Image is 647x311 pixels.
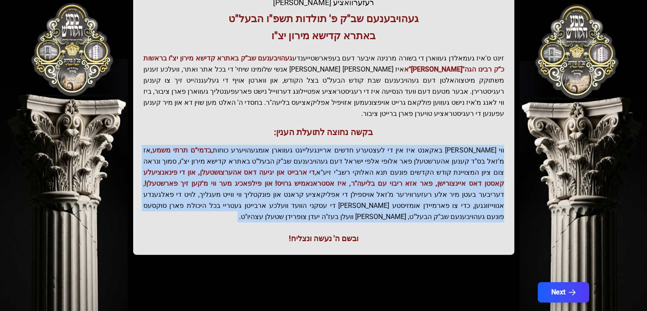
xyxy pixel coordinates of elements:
span: די ארבייט און יגיעה דאס אהערצושטעלן, און די פינאנציעלע קאסטן דאס איינצורישן, פאר אזא ריבוי עם בלי... [143,168,504,187]
p: ווי [PERSON_NAME] באקאנט איז אין די לעצטערע חדשים אריינגעלייגט געווארן אומגעהויערע כוחות, אז מ'זא... [143,145,504,222]
span: געהויבענעם שב"ק באתרא קדישא מירון יצ"ו בראשות כ"ק רבינו הגה"[PERSON_NAME]"א [143,54,504,73]
h3: באתרא קדישא מירון יצ"ו [143,29,504,43]
span: בדמי"ם תרתי משמע, [151,146,211,154]
h3: בקשה נחוצה לתועלת הענין: [143,126,504,138]
button: Next [538,282,589,302]
h3: געהויבענעם שב"ק פ' תולדות תשפ"ו הבעל"ט [143,12,504,26]
p: זינט ס'איז געמאלדן געווארן די בשורה מרנינה איבער דעם בעפארשטייענדע איז [PERSON_NAME] [PERSON_NAME... [143,53,504,119]
div: ובשם ה' נעשה ונצליח! [143,233,504,245]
